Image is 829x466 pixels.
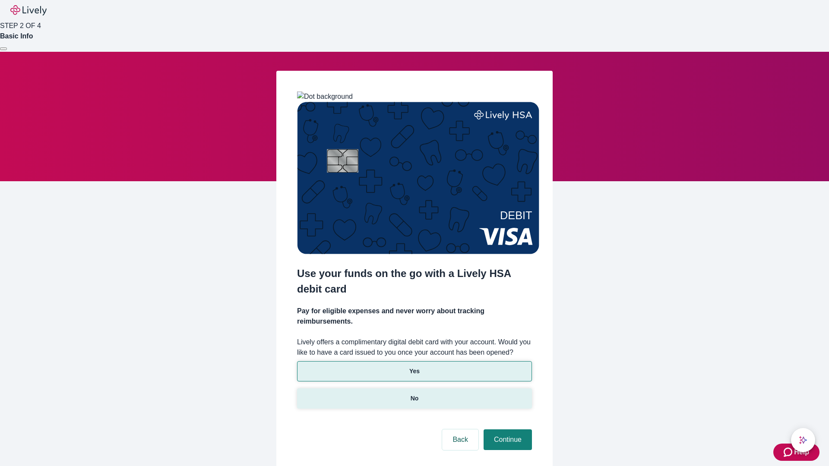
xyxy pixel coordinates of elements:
[442,429,478,450] button: Back
[791,428,815,452] button: chat
[484,429,532,450] button: Continue
[411,394,419,403] p: No
[799,436,807,444] svg: Lively AI Assistant
[297,306,532,327] h4: Pay for eligible expenses and never worry about tracking reimbursements.
[784,447,794,457] svg: Zendesk support icon
[297,266,532,297] h2: Use your funds on the go with a Lively HSA debit card
[297,91,353,102] img: Dot background
[297,361,532,381] button: Yes
[297,102,539,254] img: Debit card
[773,444,820,461] button: Zendesk support iconHelp
[794,447,809,457] span: Help
[409,367,420,376] p: Yes
[10,5,47,16] img: Lively
[297,337,532,358] label: Lively offers a complimentary digital debit card with your account. Would you like to have a card...
[297,388,532,409] button: No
